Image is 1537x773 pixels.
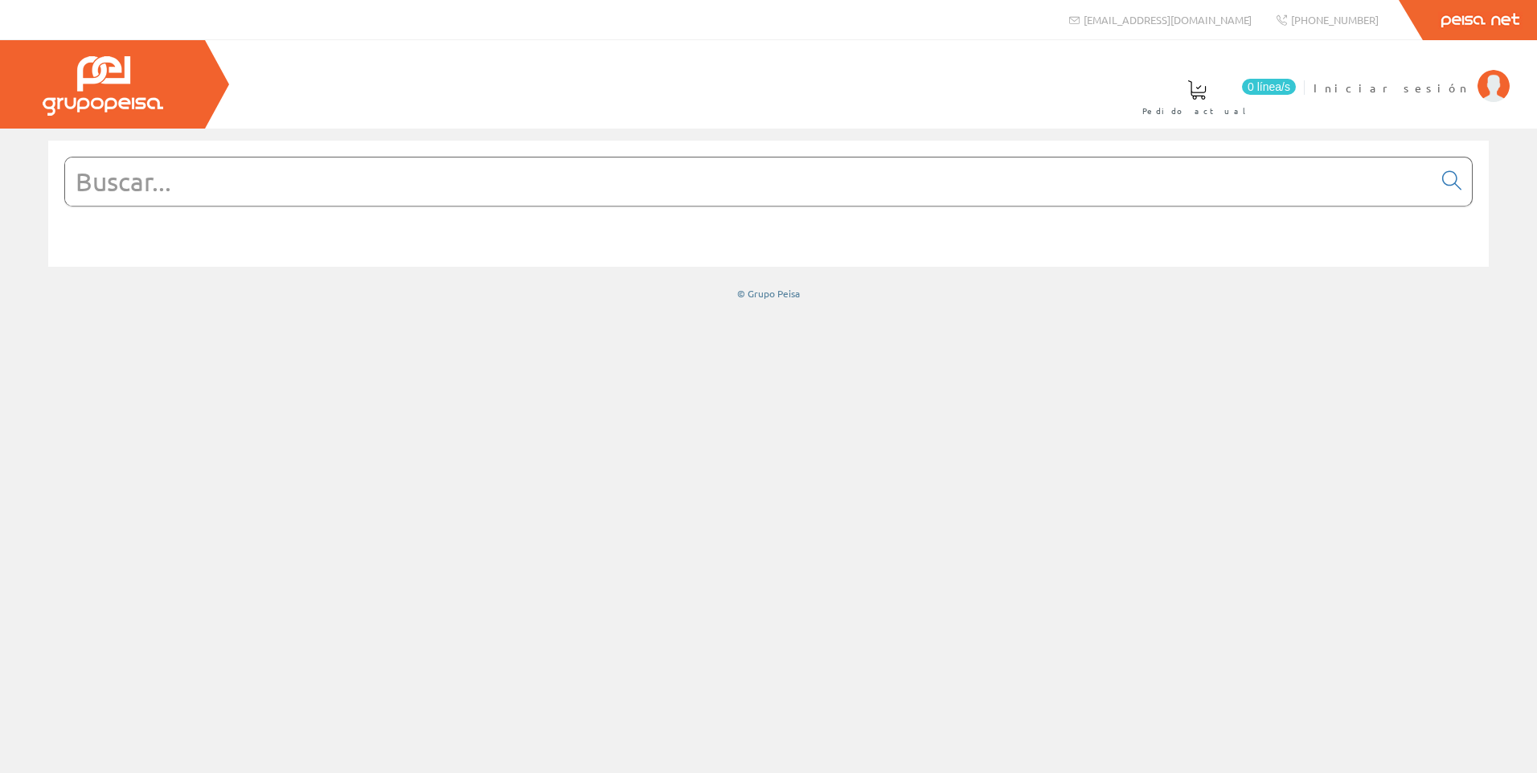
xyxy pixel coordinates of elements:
span: 0 línea/s [1242,79,1296,95]
input: Buscar... [65,157,1432,206]
div: © Grupo Peisa [48,287,1489,301]
a: Iniciar sesión [1314,67,1510,82]
span: Pedido actual [1142,103,1252,119]
img: Grupo Peisa [43,56,163,116]
span: [PHONE_NUMBER] [1291,13,1379,27]
span: Iniciar sesión [1314,80,1469,96]
span: [EMAIL_ADDRESS][DOMAIN_NAME] [1084,13,1252,27]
